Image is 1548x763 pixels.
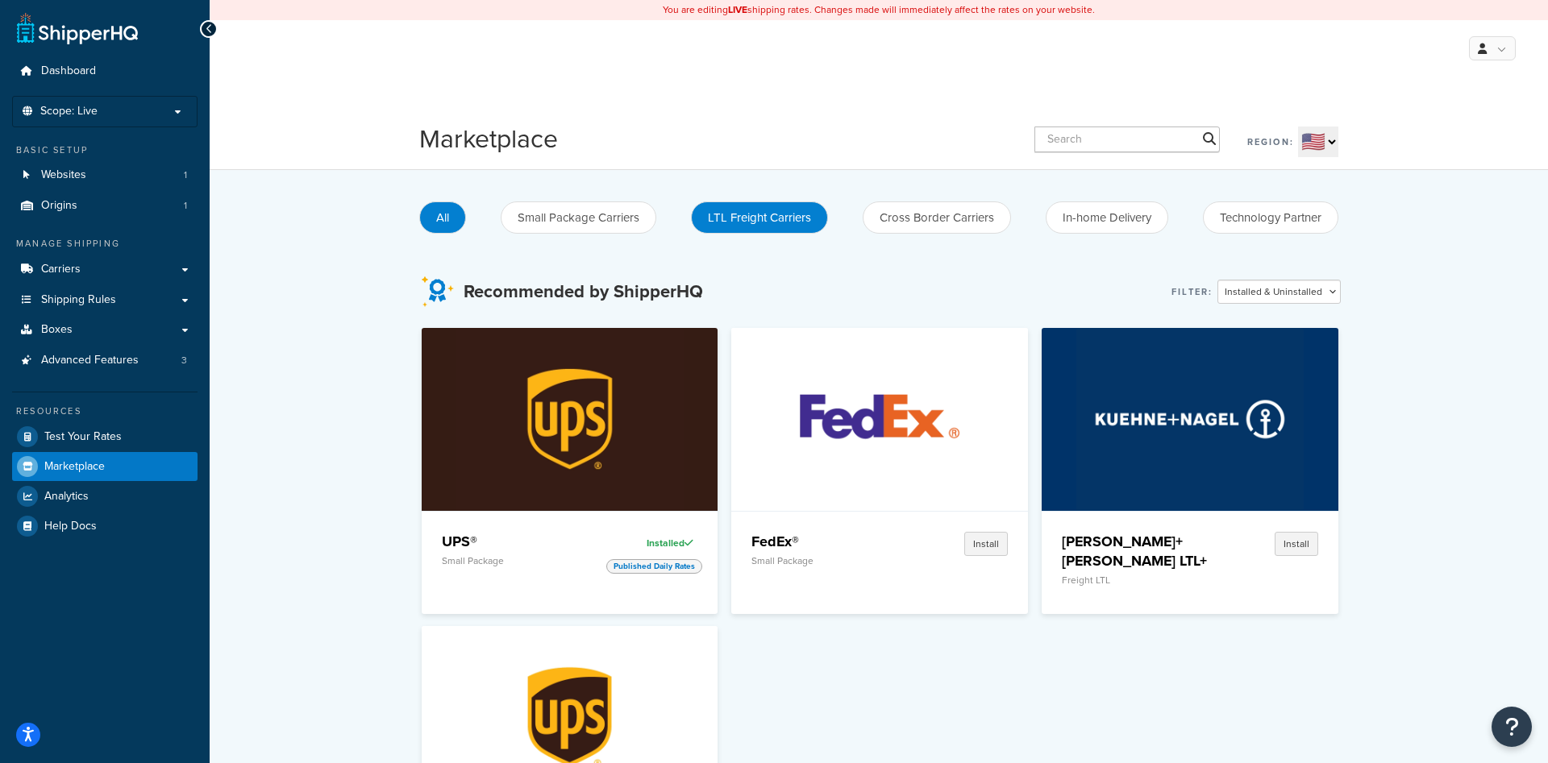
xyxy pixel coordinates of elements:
a: Websites1 [12,160,198,190]
h1: Marketplace [419,121,558,157]
button: All [419,201,466,234]
div: Manage Shipping [12,237,198,251]
div: Basic Setup [12,143,198,157]
li: Advanced Features [12,346,198,375]
span: Boxes [41,323,73,337]
span: Origins [41,199,77,213]
span: Published Daily Rates [606,559,702,574]
h4: UPS® [442,532,595,551]
b: LIVE [728,2,747,17]
span: Scope: Live [40,105,98,118]
button: LTL Freight Carriers [691,201,828,234]
button: Technology Partner [1203,201,1338,234]
button: Install [964,532,1008,556]
a: Boxes [12,315,198,345]
span: 3 [181,354,187,367]
span: Shipping Rules [41,293,116,307]
button: Cross Border Carriers [863,201,1011,234]
input: Search [1034,126,1220,152]
label: Filter: [1171,280,1213,303]
span: Test Your Rates [44,430,122,444]
span: Dashboard [41,64,96,78]
label: Region: [1247,131,1294,153]
a: Analytics [12,482,198,511]
a: Test Your Rates [12,422,198,451]
button: In-home Delivery [1046,201,1168,234]
span: Analytics [44,490,89,504]
a: UPS®UPS®Small PackageInstalledPublished Daily Rates [422,328,718,614]
a: Origins1 [12,191,198,221]
a: FedEx®FedEx®Small PackageInstall [731,328,1028,614]
img: Kuehne+Nagel LTL+ [1076,328,1305,510]
button: Install [1275,532,1318,556]
li: Websites [12,160,198,190]
div: Resources [12,404,198,418]
button: Small Package Carriers [501,201,656,234]
h4: FedEx® [751,532,905,551]
span: Advanced Features [41,354,139,367]
div: Installed [606,532,697,554]
span: 1 [184,199,187,213]
img: FedEx® [766,328,994,510]
span: Help Docs [44,520,97,533]
a: Dashboard [12,56,198,86]
a: Marketplace [12,452,198,481]
p: Small Package [442,555,595,566]
img: UPS® [456,328,684,510]
p: Small Package [751,555,905,566]
span: Carriers [41,263,81,276]
a: Advanced Features3 [12,346,198,375]
p: Freight LTL [1062,574,1215,586]
button: Open Resource Center [1492,707,1532,747]
span: Websites [41,168,86,182]
a: Carriers [12,255,198,284]
h4: [PERSON_NAME]+[PERSON_NAME] LTL+ [1062,532,1215,570]
a: Kuehne+Nagel LTL+[PERSON_NAME]+[PERSON_NAME] LTL+Freight LTLInstall [1042,328,1338,614]
a: Shipping Rules [12,285,198,315]
span: 1 [184,168,187,182]
h3: Recommended by ShipperHQ [464,282,703,301]
li: Origins [12,191,198,221]
a: Help Docs [12,512,198,541]
span: Marketplace [44,460,105,474]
